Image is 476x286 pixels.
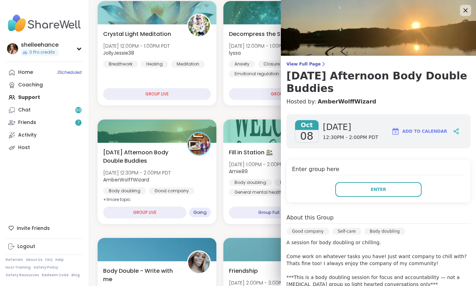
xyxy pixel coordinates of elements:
div: Logout [17,243,35,250]
span: Going [193,210,207,215]
span: Enter [371,186,386,193]
span: 08 [300,130,313,142]
div: Self-care [332,228,361,235]
div: Anxiety [229,61,255,68]
div: GROUP LIVE [103,88,211,100]
div: Closure [258,61,285,68]
a: Blog [71,273,80,278]
a: About Us [26,257,43,262]
span: [DATE] 12:00PM - 1:00PM PDT [103,42,170,49]
img: JollyJessie38 [188,15,210,36]
button: Enter [335,182,422,197]
span: [DATE] 1:00PM - 2:00PM PDT [229,161,294,168]
span: [DATE] 12:30PM - 2:00PM PDT [103,169,171,176]
div: Group Full [229,207,309,218]
div: Invite Friends [6,222,83,234]
h4: Hosted by: [286,98,470,106]
div: Body doubling [364,228,405,235]
a: Logout [6,240,83,253]
a: Safety Policy [33,265,58,270]
img: ShareWell Nav Logo [6,11,83,36]
span: View Full Page [286,61,470,67]
span: 12:30PM - 2:00PM PDT [323,134,378,141]
a: Referrals [6,257,23,262]
div: Good company [286,228,329,235]
div: Activity [18,132,37,139]
button: Add to Calendar [388,123,450,140]
div: Breathwork [103,61,138,68]
span: Crystal Light Meditation [103,30,171,38]
h3: [DATE] Afternoon Body Double Buddies [286,70,470,95]
b: Amie89 [229,168,248,175]
div: Body doubling [229,179,272,186]
b: AmberWolffWizard [103,176,149,183]
div: Chat [18,107,31,114]
span: Add to Calendar [402,128,447,134]
span: 99 [76,107,81,113]
div: Emotional regulation [229,70,285,77]
a: Redeem Code [42,273,69,278]
span: [DATE] 12:00PM - 1:00PM PDT [229,42,295,49]
div: Home [18,69,33,76]
span: [DATE] Afternoon Body Double Buddies [103,148,179,165]
div: Healing [141,61,168,68]
div: Meditation [171,61,205,68]
b: lyssa [229,49,241,56]
img: AmberWolffWizard [188,133,210,155]
a: AmberWolffWizard [317,98,376,106]
span: Oct [295,120,318,130]
img: ShareWell Logomark [391,127,400,136]
a: FAQ [45,257,53,262]
span: Friendship [229,267,258,275]
div: Host [18,144,30,151]
span: 3 Scheduled [57,70,82,75]
span: Decompress the Stress [229,30,295,38]
img: shelleehance [7,43,18,54]
div: Body doubling [103,187,146,194]
a: Activity [6,129,83,141]
h4: About this Group [286,214,333,222]
img: seasonzofapril [188,252,210,273]
div: shelleehance [21,41,59,49]
div: General mental health [229,189,288,196]
a: View Full Page[DATE] Afternoon Body Double Buddies [286,61,470,95]
a: Host Training [6,265,31,270]
b: JollyJessie38 [103,49,134,56]
div: Daily check-in [275,179,316,186]
a: Friends7 [6,116,83,129]
span: 0 Pro credits [29,49,55,55]
span: 7 [77,120,80,126]
a: Chat99 [6,104,83,116]
span: [DATE] [323,122,378,133]
div: Friends [18,119,36,126]
a: Help [55,257,64,262]
div: GROUP LIVE [103,207,186,218]
span: Body Double - Write with me [103,267,179,284]
a: Coaching [6,79,83,91]
a: Safety Resources [6,273,39,278]
div: Good company [149,187,194,194]
a: Home3Scheduled [6,66,83,79]
a: Host [6,141,83,154]
span: Fill in Station 🚉 [229,148,273,157]
h4: Enter group here [292,165,465,175]
div: Coaching [18,82,43,88]
div: GROUP LIVE [229,88,337,100]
